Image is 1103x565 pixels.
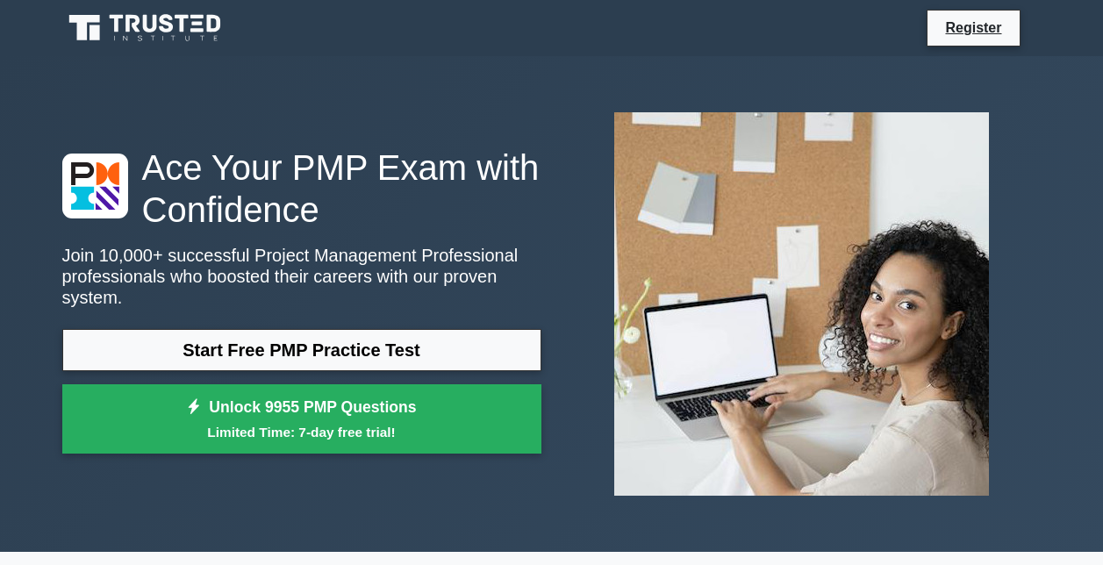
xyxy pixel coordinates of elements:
[62,329,541,371] a: Start Free PMP Practice Test
[84,422,519,442] small: Limited Time: 7-day free trial!
[62,147,541,231] h1: Ace Your PMP Exam with Confidence
[62,245,541,308] p: Join 10,000+ successful Project Management Professional professionals who boosted their careers w...
[935,17,1012,39] a: Register
[62,384,541,454] a: Unlock 9955 PMP QuestionsLimited Time: 7-day free trial!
